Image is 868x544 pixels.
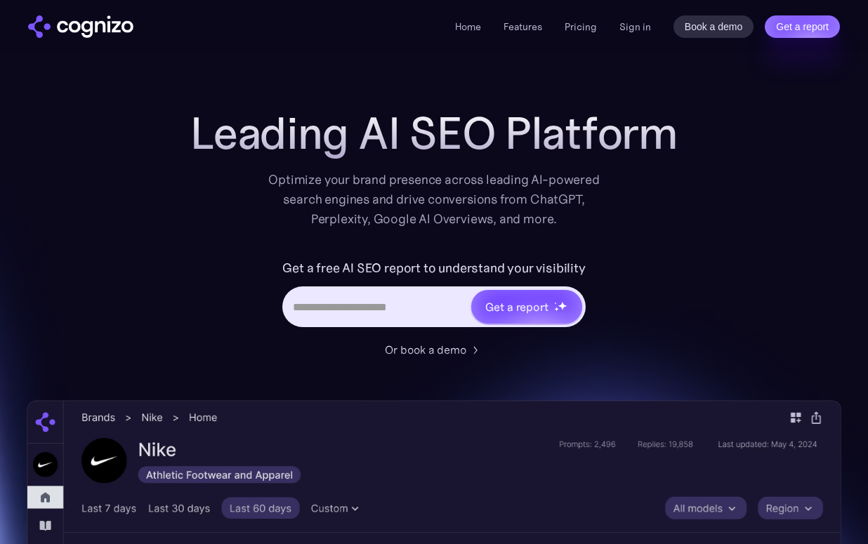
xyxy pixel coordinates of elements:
[504,20,542,33] a: Features
[673,15,754,38] a: Book a demo
[558,301,567,310] img: star
[282,257,585,334] form: Hero URL Input Form
[554,307,559,312] img: star
[385,341,466,358] div: Or book a demo
[28,15,133,38] a: home
[282,257,585,279] label: Get a free AI SEO report to understand your visibility
[190,108,678,159] h1: Leading AI SEO Platform
[619,18,651,35] a: Sign in
[385,341,483,358] a: Or book a demo
[28,15,133,38] img: cognizo logo
[455,20,481,33] a: Home
[565,20,597,33] a: Pricing
[765,15,840,38] a: Get a report
[261,170,607,229] div: Optimize your brand presence across leading AI-powered search engines and drive conversions from ...
[470,288,584,325] a: Get a reportstarstarstar
[554,302,556,304] img: star
[485,298,548,315] div: Get a report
